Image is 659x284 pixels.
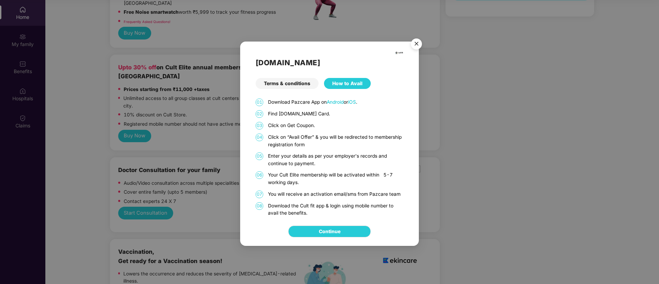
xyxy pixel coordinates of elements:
[268,99,403,106] p: Download Pazcare App on or .
[348,99,356,105] a: iOS
[256,57,403,68] h2: [DOMAIN_NAME]
[268,152,403,167] p: Enter your details as per your employer's records and continue to payment.
[268,202,403,217] p: Download the Cult fit app & login using mobile number to avail the benefits.
[256,99,263,106] span: 01
[256,171,263,179] span: 06
[288,226,371,237] button: Continue
[407,35,426,55] img: svg+xml;base64,PHN2ZyB4bWxucz0iaHR0cDovL3d3dy53My5vcmcvMjAwMC9zdmciIHdpZHRoPSI1NiIgaGVpZ2h0PSI1Ni...
[395,48,403,57] img: cult.png
[268,110,403,118] p: Find [DOMAIN_NAME] Card.
[256,191,263,198] span: 07
[268,191,403,198] p: You will receive an activation email/sms from Pazcare team
[268,122,403,129] p: Click on Get Coupon.
[327,99,344,105] a: Android
[256,152,263,160] span: 05
[268,134,403,148] p: Click on “Avail Offer” & you will be redirected to membership registration form
[407,35,425,54] button: Close
[256,202,263,210] span: 08
[256,122,263,129] span: 03
[256,78,319,89] div: Terms & conditions
[268,171,403,186] p: Your Cult Elite membership will be activated within 5-7 working days.
[256,134,263,141] span: 04
[256,110,263,118] span: 02
[324,78,371,89] div: How to Avail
